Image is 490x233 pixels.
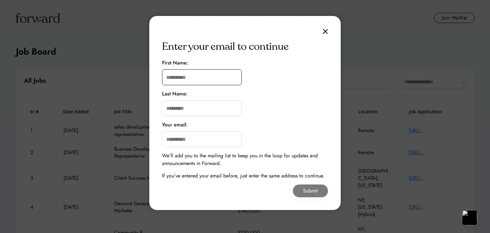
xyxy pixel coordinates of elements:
div: Enter your email to continue [162,39,289,54]
button: Submit [293,184,328,197]
div: Last Name: [162,90,188,98]
div: First Name: [162,59,188,67]
div: We’ll add you to the mailing list to keep you in the loop for updates and announcements in Forward. [162,152,328,167]
div: Your email: [162,121,188,129]
div: If you’ve entered your email before, just enter the same address to continue. [162,172,324,180]
img: close.svg [323,29,328,34]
